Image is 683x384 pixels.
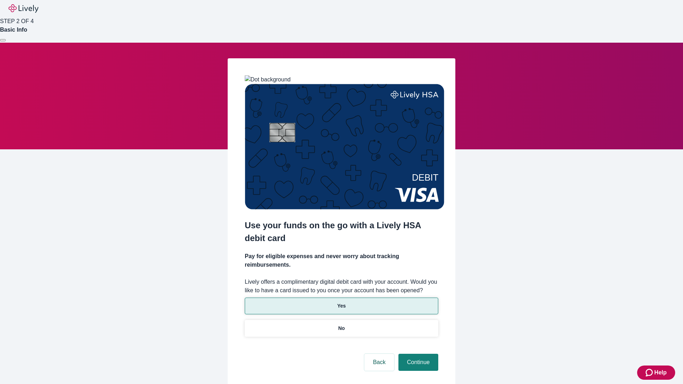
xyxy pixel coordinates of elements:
[398,354,438,371] button: Continue
[245,219,438,245] h2: Use your funds on the go with a Lively HSA debit card
[646,368,654,377] svg: Zendesk support icon
[245,75,291,84] img: Dot background
[637,366,675,380] button: Zendesk support iconHelp
[245,320,438,337] button: No
[245,84,444,209] img: Debit card
[364,354,394,371] button: Back
[245,298,438,314] button: Yes
[337,302,346,310] p: Yes
[245,278,438,295] label: Lively offers a complimentary digital debit card with your account. Would you like to have a card...
[338,325,345,332] p: No
[245,252,438,269] h4: Pay for eligible expenses and never worry about tracking reimbursements.
[654,368,667,377] span: Help
[9,4,38,13] img: Lively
